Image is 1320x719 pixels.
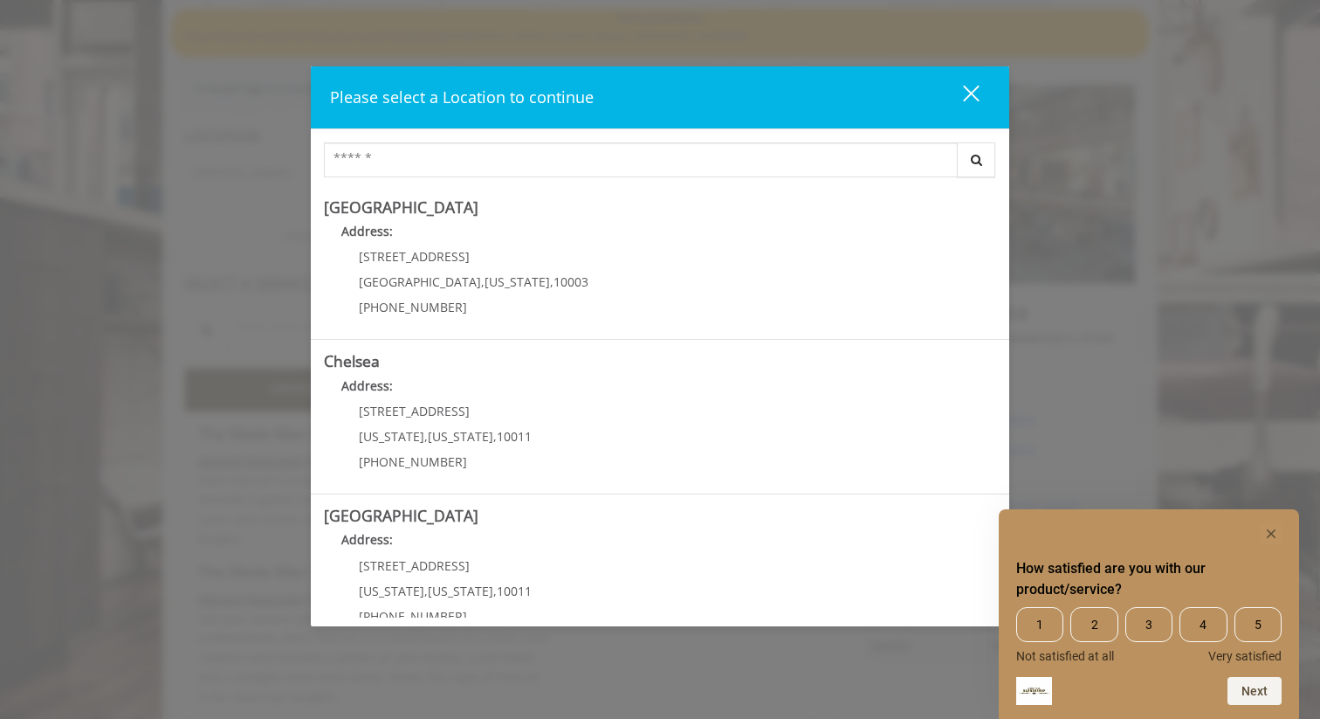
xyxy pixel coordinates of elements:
[359,583,424,599] span: [US_STATE]
[1016,558,1282,600] h2: How satisfied are you with our product/service? Select an option from 1 to 5, with 1 being Not sa...
[497,583,532,599] span: 10011
[931,80,990,115] button: close dialog
[1070,607,1117,642] span: 2
[341,223,393,239] b: Address:
[324,505,478,526] b: [GEOGRAPHIC_DATA]
[428,583,493,599] span: [US_STATE]
[359,453,467,470] span: [PHONE_NUMBER]
[359,403,470,419] span: [STREET_ADDRESS]
[943,84,978,110] div: close dialog
[1125,607,1172,642] span: 3
[359,608,467,625] span: [PHONE_NUMBER]
[485,273,550,290] span: [US_STATE]
[1208,649,1282,663] span: Very satisfied
[493,428,497,445] span: ,
[966,154,987,166] i: Search button
[341,377,393,394] b: Address:
[330,86,594,107] span: Please select a Location to continue
[359,273,481,290] span: [GEOGRAPHIC_DATA]
[1016,607,1282,663] div: How satisfied are you with our product/service? Select an option from 1 to 5, with 1 being Not sa...
[424,583,428,599] span: ,
[1234,607,1282,642] span: 5
[341,531,393,548] b: Address:
[553,273,588,290] span: 10003
[550,273,553,290] span: ,
[359,248,470,265] span: [STREET_ADDRESS]
[324,350,380,371] b: Chelsea
[428,428,493,445] span: [US_STATE]
[481,273,485,290] span: ,
[1016,649,1114,663] span: Not satisfied at all
[324,142,996,186] div: Center Select
[497,428,532,445] span: 10011
[359,428,424,445] span: [US_STATE]
[1227,677,1282,705] button: Next question
[1261,523,1282,544] button: Hide survey
[424,428,428,445] span: ,
[493,583,497,599] span: ,
[359,299,467,315] span: [PHONE_NUMBER]
[324,142,958,177] input: Search Center
[1179,607,1227,642] span: 4
[1016,607,1063,642] span: 1
[324,197,478,218] b: [GEOGRAPHIC_DATA]
[359,557,470,574] span: [STREET_ADDRESS]
[1016,523,1282,705] div: How satisfied are you with our product/service? Select an option from 1 to 5, with 1 being Not sa...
